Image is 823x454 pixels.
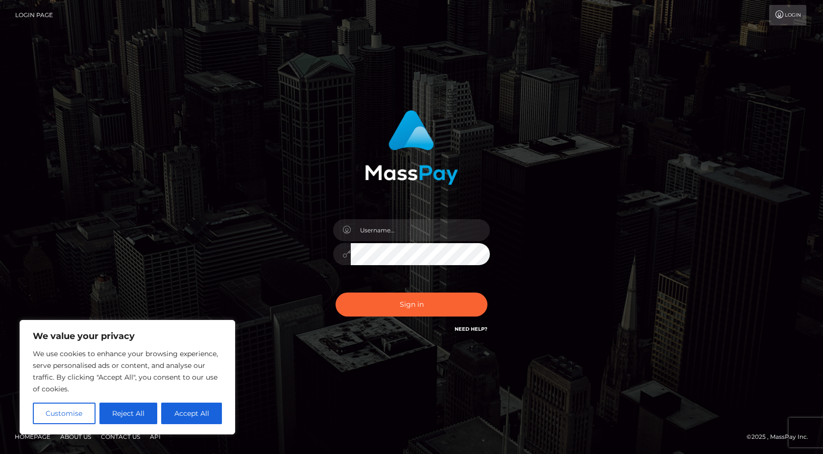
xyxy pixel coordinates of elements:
[15,5,53,25] a: Login Page
[351,219,490,241] input: Username...
[769,5,806,25] a: Login
[336,293,487,317] button: Sign in
[161,403,222,424] button: Accept All
[33,348,222,395] p: We use cookies to enhance your browsing experience, serve personalised ads or content, and analys...
[455,326,487,332] a: Need Help?
[20,320,235,434] div: We value your privacy
[11,429,54,444] a: Homepage
[33,330,222,342] p: We value your privacy
[97,429,144,444] a: Contact Us
[99,403,158,424] button: Reject All
[146,429,165,444] a: API
[747,431,816,442] div: © 2025 , MassPay Inc.
[56,429,95,444] a: About Us
[33,403,96,424] button: Customise
[365,110,458,185] img: MassPay Login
